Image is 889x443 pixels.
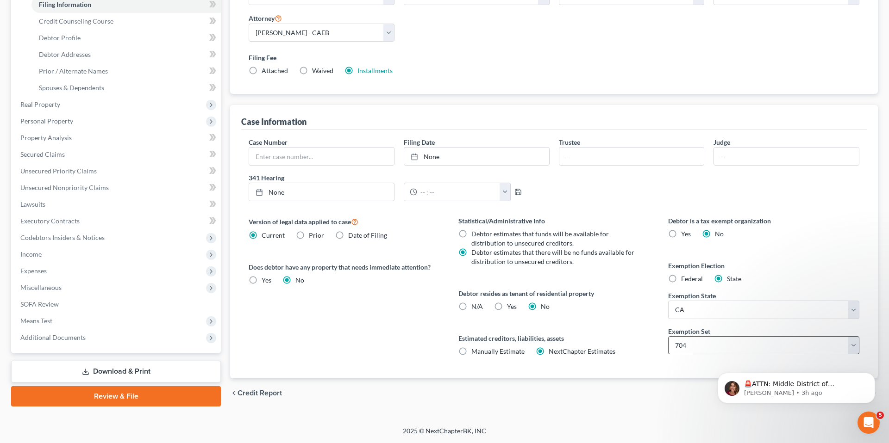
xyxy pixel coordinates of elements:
[13,163,221,179] a: Unsecured Priority Claims
[668,291,716,301] label: Exemption State
[39,84,104,92] span: Spouses & Dependents
[249,137,288,147] label: Case Number
[249,216,440,227] label: Version of legal data applied to case
[458,216,650,226] label: Statistical/Administrative Info
[20,167,97,175] span: Unsecured Priority Claims
[249,183,394,201] a: None
[31,13,221,30] a: Credit Counseling Course
[13,146,221,163] a: Secured Claims
[549,347,615,355] span: NextChapter Estimates
[559,137,580,147] label: Trustee
[13,296,221,313] a: SOFA Review
[20,217,80,225] span: Executory Contracts
[541,302,550,310] span: No
[295,276,304,284] span: No
[39,17,113,25] span: Credit Counseling Course
[312,67,333,74] span: Waived
[348,231,387,239] span: Date of Filing
[471,230,609,247] span: Debtor estimates that funds will be available for distribution to unsecured creditors.
[262,231,285,239] span: Current
[668,326,710,336] label: Exemption Set
[230,389,282,397] button: chevron_left Credit Report
[714,137,730,147] label: Judge
[20,184,109,191] span: Unsecured Nonpriority Claims
[39,34,81,42] span: Debtor Profile
[249,53,859,62] label: Filing Fee
[471,302,483,310] span: N/A
[876,412,884,419] span: 5
[11,361,221,382] a: Download & Print
[668,216,859,226] label: Debtor is a tax exempt organization
[417,183,500,201] input: -- : --
[31,46,221,63] a: Debtor Addresses
[20,250,42,258] span: Income
[681,230,691,238] span: Yes
[249,262,440,272] label: Does debtor have any property that needs immediate attention?
[31,80,221,96] a: Spouses & Dependents
[858,412,880,434] iframe: Intercom live chat
[13,179,221,196] a: Unsecured Nonpriority Claims
[31,30,221,46] a: Debtor Profile
[727,275,741,283] span: State
[20,117,73,125] span: Personal Property
[404,148,549,165] a: None
[715,230,724,238] span: No
[20,234,105,241] span: Codebtors Insiders & Notices
[357,67,393,74] a: Installments
[39,0,91,8] span: Filing Information
[13,213,221,229] a: Executory Contracts
[309,231,324,239] span: Prior
[238,389,282,397] span: Credit Report
[262,276,271,284] span: Yes
[39,50,91,58] span: Debtor Addresses
[20,283,62,291] span: Miscellaneous
[714,148,859,165] input: --
[20,317,52,325] span: Means Test
[681,275,703,283] span: Federal
[31,63,221,80] a: Prior / Alternate Names
[20,200,45,208] span: Lawsuits
[11,386,221,406] a: Review & File
[20,134,72,142] span: Property Analysis
[507,302,517,310] span: Yes
[559,148,704,165] input: --
[230,389,238,397] i: chevron_left
[249,12,282,24] label: Attorney
[39,67,108,75] span: Prior / Alternate Names
[668,261,859,271] label: Exemption Election
[13,129,221,146] a: Property Analysis
[20,100,60,108] span: Real Property
[20,267,47,275] span: Expenses
[249,148,394,165] input: Enter case number...
[471,248,634,265] span: Debtor estimates that there will be no funds available for distribution to unsecured creditors.
[704,353,889,418] iframe: Intercom notifications message
[404,137,435,147] label: Filing Date
[20,150,65,158] span: Secured Claims
[20,333,86,341] span: Additional Documents
[13,196,221,213] a: Lawsuits
[20,300,59,308] span: SOFA Review
[181,426,708,443] div: 2025 © NextChapterBK, INC
[458,333,650,343] label: Estimated creditors, liabilities, assets
[244,173,554,183] label: 341 Hearing
[262,67,288,74] span: Attached
[471,347,525,355] span: Manually Estimate
[458,289,650,298] label: Debtor resides as tenant of residential property
[241,116,307,127] div: Case Information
